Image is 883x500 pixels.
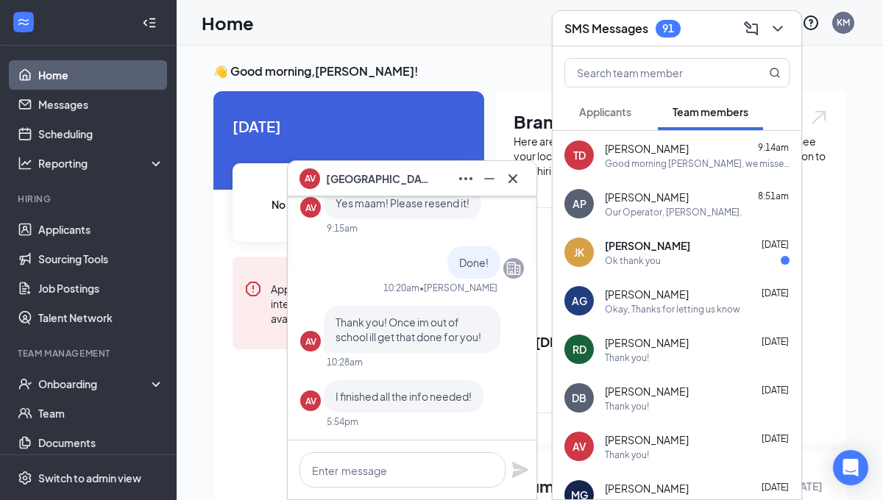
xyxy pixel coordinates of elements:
[480,170,498,187] svg: Minimize
[809,109,829,126] img: open.6027fd2a22e1237b5b06.svg
[762,385,789,396] span: [DATE]
[327,222,358,235] div: 9:15am
[233,115,465,137] span: [DATE]
[38,399,164,428] a: Team
[244,280,262,298] svg: Error
[38,60,164,90] a: Home
[605,141,689,156] span: [PERSON_NAME]
[605,449,649,461] div: Thank you!
[762,287,789,299] span: [DATE]
[38,428,164,457] a: Documents
[327,415,358,428] div: 5:54pm
[605,190,689,204] span: [PERSON_NAME]
[202,10,254,35] h1: Home
[305,335,316,348] div: AV
[272,196,427,213] span: No events scheduled for [DATE] .
[38,90,164,119] a: Messages
[419,282,497,294] span: • [PERSON_NAME]
[605,384,689,399] span: [PERSON_NAME]
[605,351,649,364] div: Thank you!
[18,376,32,391] svg: UserCheck
[769,20,787,37] svg: ChevronDown
[38,274,164,303] a: Job Postings
[504,170,522,187] svg: Cross
[514,134,829,178] div: Here are the brands under this account. Click into a brand to see your locations, managers, job p...
[18,156,32,171] svg: Analysis
[505,260,522,277] svg: Company
[454,167,478,190] button: Ellipses
[326,171,429,187] span: [GEOGRAPHIC_DATA] [PERSON_NAME]
[574,245,584,260] div: JK
[740,17,763,40] button: ComposeMessage
[38,215,164,244] a: Applicants
[605,157,790,170] div: Good morning [PERSON_NAME], we missed you [DATE]! Just wanted to reach out and make sure everythi...
[459,256,489,269] span: Done!
[18,193,161,205] div: Hiring
[305,201,316,214] div: AV
[572,293,587,308] div: AG
[38,376,152,391] div: Onboarding
[336,315,481,343] span: Thank you! Once im out of school ill get that done for you!
[605,481,689,496] span: [PERSON_NAME]
[514,109,829,134] h1: Brand
[605,432,689,447] span: [PERSON_NAME]
[18,471,32,485] svg: Settings
[802,14,820,32] svg: QuestionInfo
[833,450,868,485] div: Open Intercom Messenger
[478,167,501,190] button: Minimize
[38,119,164,149] a: Scheduling
[673,105,748,118] span: Team members
[213,63,846,79] h3: 👋 Good morning, [PERSON_NAME] !
[336,196,469,210] span: Yes maam! Please resend it!
[16,15,31,29] svg: WorkstreamLogo
[572,342,586,357] div: RD
[837,16,850,29] div: KM
[18,347,161,360] div: Team Management
[758,142,789,153] span: 9:14am
[758,190,789,201] span: 8:51am
[605,254,661,267] div: Ok thank you
[572,439,586,454] div: AV
[605,287,689,301] span: [PERSON_NAME]
[605,400,649,413] div: Thank you!
[662,22,674,35] div: 91
[766,17,790,40] button: ChevronDown
[605,335,689,350] span: [PERSON_NAME]
[501,167,525,190] button: Cross
[142,15,157,30] svg: Collapse
[383,282,419,294] div: 10:20am
[572,390,586,405] div: DB
[573,148,586,162] div: TD
[38,303,164,332] a: Talent Network
[564,21,648,37] h3: SMS Messages
[579,105,631,118] span: Applicants
[327,356,363,368] div: 10:28am
[605,238,690,253] span: [PERSON_NAME]
[511,461,529,479] svg: Plane
[605,303,740,315] div: Okay, Thanks for letting us know
[742,20,760,37] svg: ComposeMessage
[769,67,781,79] svg: MagnifyingGlass
[605,206,742,218] div: Our Operator, [PERSON_NAME].
[762,336,789,347] span: [DATE]
[305,395,316,407] div: AV
[271,280,453,326] div: Applicants are unable to schedule interviews until you set up your availability.
[762,239,789,250] span: [DATE]
[38,471,141,485] div: Switch to admin view
[457,170,475,187] svg: Ellipses
[38,156,165,171] div: Reporting
[38,244,164,274] a: Sourcing Tools
[762,433,789,444] span: [DATE]
[572,196,586,211] div: AP
[565,59,740,87] input: Search team member
[336,390,472,403] span: I finished all the info needed!
[762,482,789,493] span: [DATE]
